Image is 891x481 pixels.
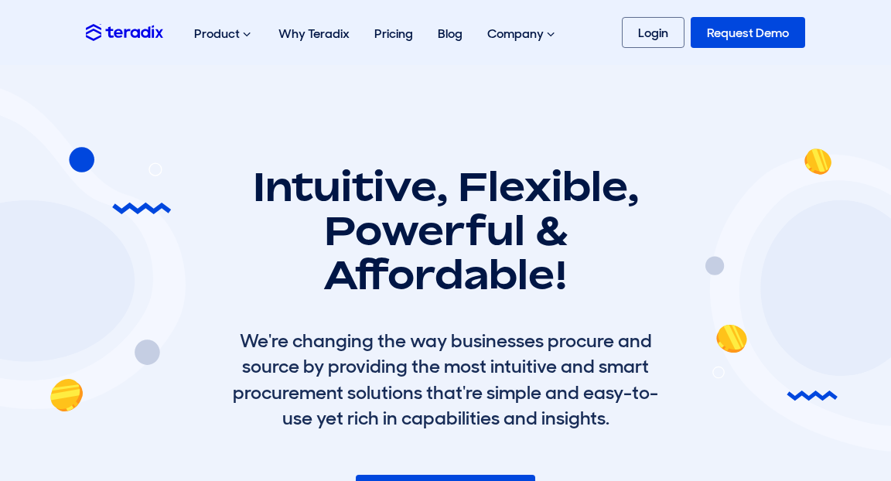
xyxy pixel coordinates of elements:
div: Company [475,9,570,59]
div: Product [182,9,266,59]
a: Pricing [362,9,425,58]
a: Login [622,17,684,48]
a: Blog [425,9,475,58]
div: We're changing the way businesses procure and source by providing the most intuitive and smart pr... [229,328,662,432]
h1: Intuitive, Flexible, Powerful & Affordable! [210,164,681,297]
a: Request Demo [691,17,805,48]
a: Why Teradix [266,9,362,58]
img: Teradix logo [86,24,163,41]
